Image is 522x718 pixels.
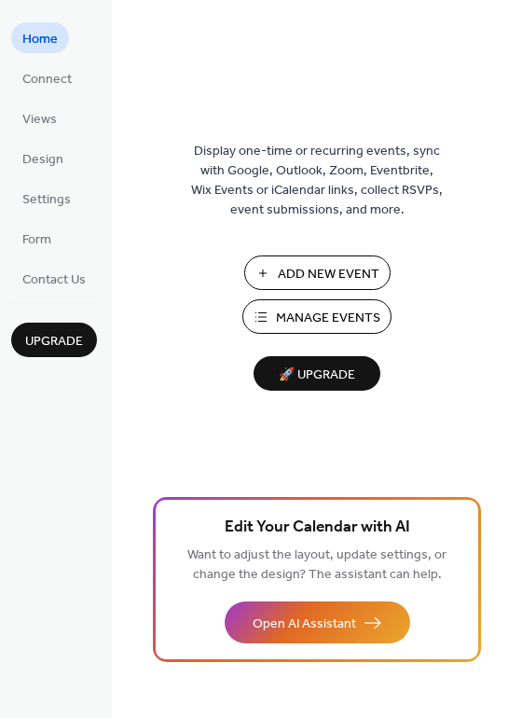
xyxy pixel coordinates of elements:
[11,143,75,173] a: Design
[244,255,391,290] button: Add New Event
[22,230,51,250] span: Form
[242,299,391,334] button: Manage Events
[254,356,380,391] button: 🚀 Upgrade
[278,265,379,284] span: Add New Event
[191,142,443,220] span: Display one-time or recurring events, sync with Google, Outlook, Zoom, Eventbrite, Wix Events or ...
[22,270,86,290] span: Contact Us
[276,309,380,328] span: Manage Events
[22,30,58,49] span: Home
[11,22,69,53] a: Home
[11,223,62,254] a: Form
[225,515,410,541] span: Edit Your Calendar with AI
[25,332,83,352] span: Upgrade
[11,183,82,214] a: Settings
[11,323,97,357] button: Upgrade
[11,103,68,133] a: Views
[11,263,97,294] a: Contact Us
[11,62,83,93] a: Connect
[225,601,410,643] button: Open AI Assistant
[22,110,57,130] span: Views
[22,70,72,90] span: Connect
[253,614,356,634] span: Open AI Assistant
[187,543,446,587] span: Want to adjust the layout, update settings, or change the design? The assistant can help.
[22,190,71,210] span: Settings
[265,363,369,388] span: 🚀 Upgrade
[22,150,63,170] span: Design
